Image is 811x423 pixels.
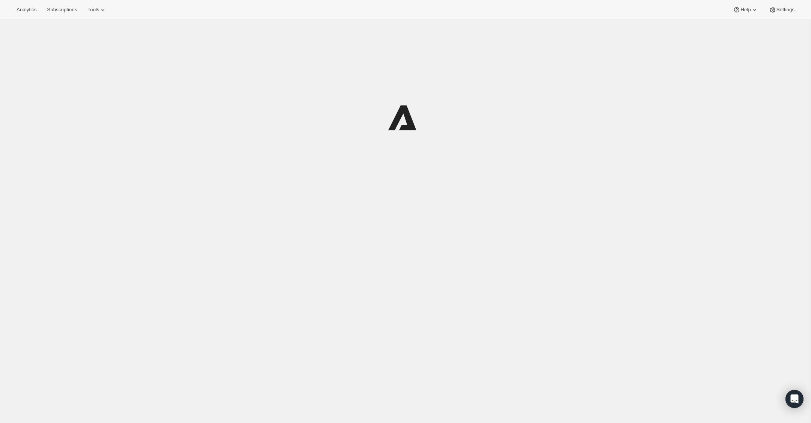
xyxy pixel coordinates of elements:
button: Tools [83,5,111,15]
span: Subscriptions [47,7,77,13]
button: Analytics [12,5,41,15]
span: Help [740,7,751,13]
button: Help [728,5,763,15]
div: Open Intercom Messenger [785,390,803,408]
span: Tools [87,7,99,13]
button: Settings [764,5,799,15]
span: Settings [776,7,794,13]
span: Analytics [17,7,36,13]
button: Subscriptions [42,5,81,15]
